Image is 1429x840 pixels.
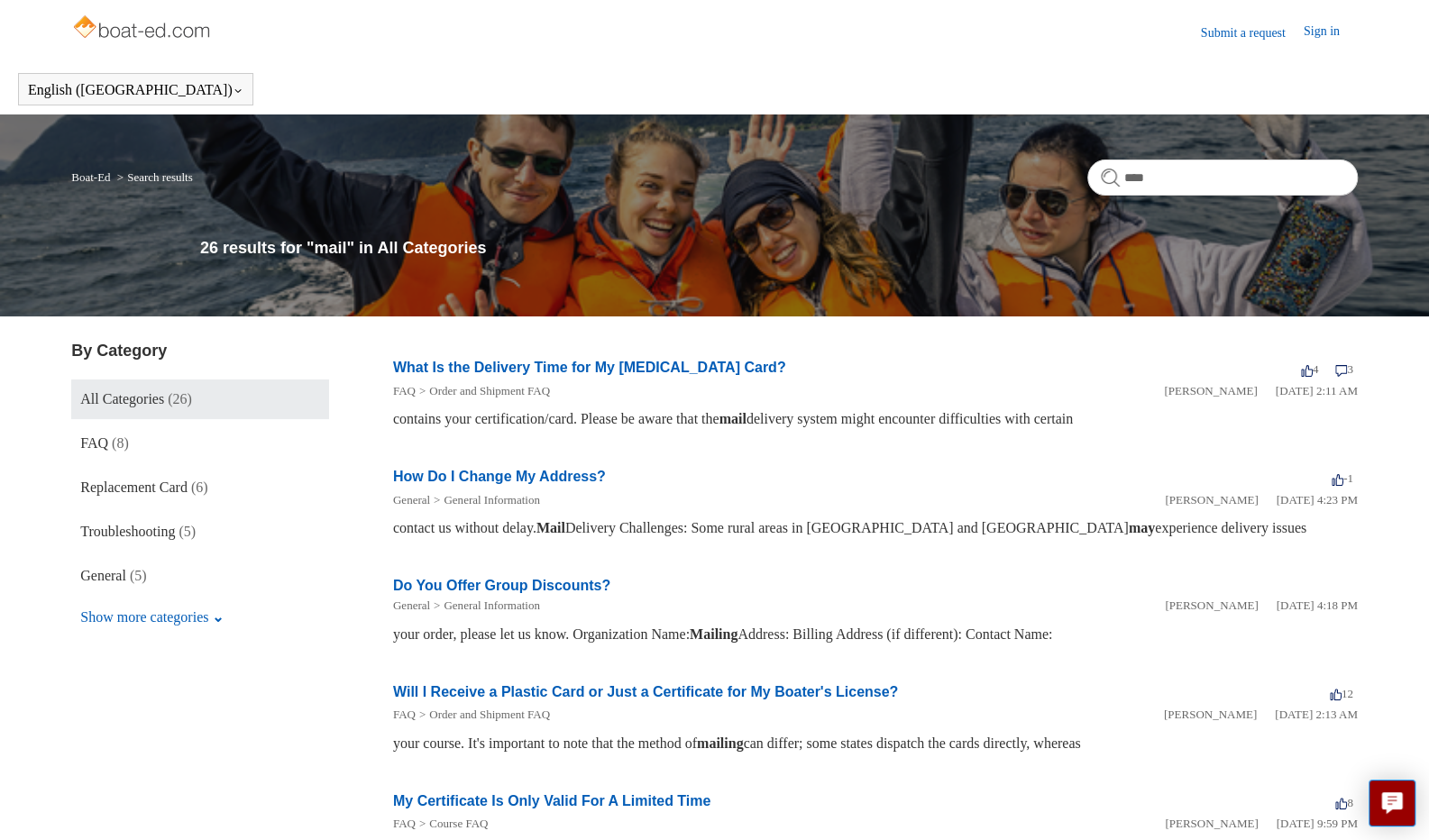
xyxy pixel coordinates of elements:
a: Order and Shipment FAQ [429,708,550,721]
h3: By Category [71,339,328,363]
time: 03/14/2022, 02:11 [1276,384,1358,397]
a: General [393,493,430,507]
div: your course. It's important to note that the method of can differ; some states dispatch the cards... [393,733,1358,754]
a: Sign in [1304,22,1358,43]
a: General Information [444,598,539,612]
a: FAQ [393,384,416,397]
li: [PERSON_NAME] [1165,597,1258,615]
span: FAQ [80,435,108,451]
button: Live chat [1369,780,1415,826]
a: FAQ [393,817,416,830]
li: [PERSON_NAME] [1165,815,1258,833]
li: [PERSON_NAME] [1164,382,1257,400]
a: Course FAQ [429,817,488,830]
a: General [393,598,430,612]
a: My Certificate Is Only Valid For A Limited Time [393,793,710,808]
a: What Is the Delivery Time for My [MEDICAL_DATA] Card? [393,360,786,375]
a: FAQ (8) [71,424,328,463]
a: Order and Shipment FAQ [429,384,550,397]
input: Search [1087,160,1358,196]
span: (5) [179,524,196,539]
a: General (5) [71,556,328,596]
span: (6) [191,479,208,495]
em: Mail [536,520,565,535]
span: (26) [168,391,192,406]
li: Boat-Ed [71,170,114,184]
button: Show more categories [71,600,233,635]
span: 3 [1335,362,1353,376]
a: How Do I Change My Address? [393,469,606,484]
li: Search results [114,170,193,184]
li: General [393,597,430,615]
a: Boat-Ed [71,170,110,184]
button: English ([GEOGRAPHIC_DATA]) [28,82,243,98]
li: FAQ [393,815,416,833]
a: General Information [444,493,539,507]
span: 8 [1335,796,1353,809]
div: contains your certification/card. Please be aware that the delivery system might encounter diffic... [393,408,1358,430]
span: -1 [1332,471,1353,485]
em: mailing [697,735,744,751]
a: FAQ [393,708,416,721]
span: General [80,568,126,583]
span: All Categories [80,391,164,406]
li: General Information [430,597,540,615]
a: All Categories (26) [71,379,328,419]
span: Replacement Card [80,479,188,495]
li: [PERSON_NAME] [1164,706,1257,724]
span: (5) [130,568,147,583]
a: Replacement Card (6) [71,468,328,507]
h1: 26 results for "mail" in All Categories [200,236,1358,260]
li: Order and Shipment FAQ [416,382,550,400]
time: 01/05/2024, 16:23 [1276,493,1357,507]
a: Submit a request [1201,23,1304,42]
span: (8) [112,435,129,451]
li: FAQ [393,706,416,724]
a: Troubleshooting (5) [71,512,328,552]
a: Will I Receive a Plastic Card or Just a Certificate for My Boater's License? [393,684,898,699]
li: General Information [430,491,540,509]
em: Mailing [690,626,737,642]
span: 12 [1330,687,1353,700]
div: your order, please let us know. Organization Name: Address: Billing Address (if different): Conta... [393,624,1358,645]
li: Course FAQ [416,815,488,833]
div: contact us without delay. Delivery Challenges: Some rural areas in [GEOGRAPHIC_DATA] and [GEOGRAP... [393,517,1358,539]
a: Do You Offer Group Discounts? [393,578,610,593]
img: Boat-Ed Help Center home page [71,11,215,47]
li: [PERSON_NAME] [1165,491,1258,509]
li: Order and Shipment FAQ [416,706,550,724]
em: mail [719,411,747,426]
time: 04/01/2022, 21:59 [1276,817,1357,830]
span: Troubleshooting [80,524,175,539]
time: 03/16/2022, 02:13 [1275,708,1358,721]
li: FAQ [393,382,416,400]
time: 01/05/2024, 16:18 [1276,598,1357,612]
span: 4 [1301,362,1319,376]
em: may [1129,520,1155,535]
li: General [393,491,430,509]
